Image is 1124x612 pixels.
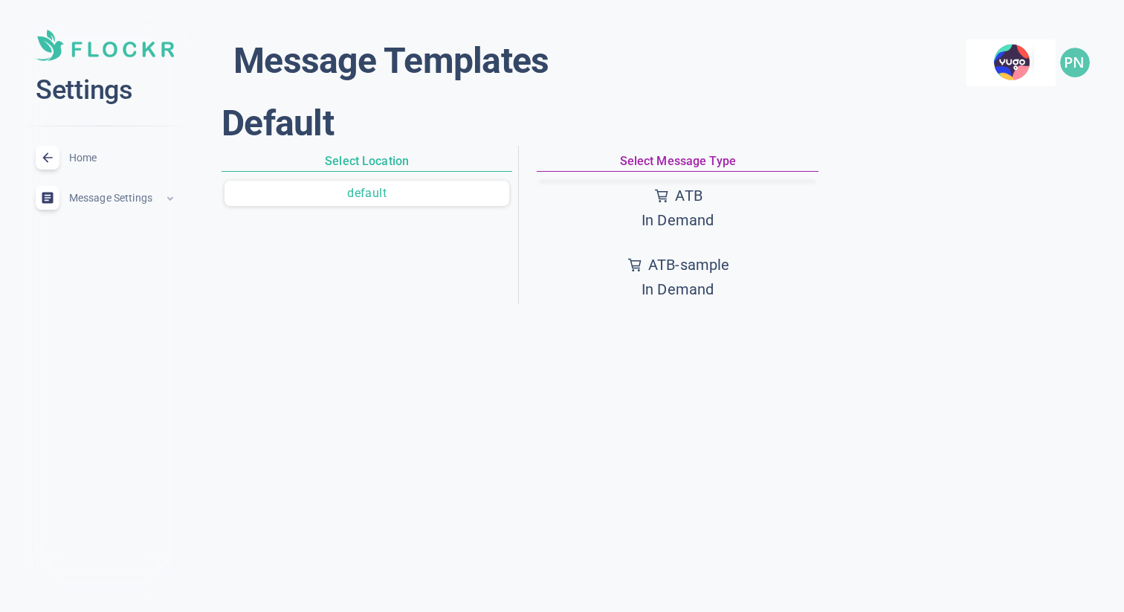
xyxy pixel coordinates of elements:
p: ATB-sample [648,253,730,277]
div: tabs box [537,152,818,514]
span: expand_less [164,193,176,204]
h6: Select Location [222,152,512,172]
img: yugo [966,39,1056,86]
h6: Select Message Type [537,152,818,172]
p: ATB [675,184,702,208]
h1: Default [222,101,1106,146]
a: Home [12,138,198,178]
img: Soft UI Logo [36,30,174,61]
img: 77fc8ed366740b1fdd3860917e578afb [1060,48,1090,77]
p: In Demand [626,277,730,302]
h1: Message Templates [233,39,549,83]
h2: Settings [36,73,174,108]
p: In Demand [642,208,714,233]
button: default [225,181,509,206]
div: basic tabs example [225,181,509,221]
